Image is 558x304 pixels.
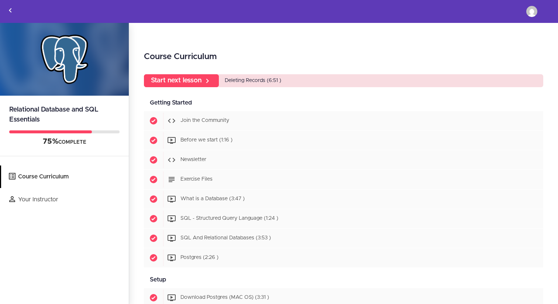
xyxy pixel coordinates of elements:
a: Completed item Postgres (2:26 ) [144,248,543,267]
svg: Back to courses [6,6,15,15]
a: Completed item SQL - Structured Query Language (1:24 ) [144,209,543,228]
div: Setup [144,271,543,288]
span: Completed item [144,248,163,267]
span: Completed item [144,150,163,170]
a: Your Instructor [1,188,129,211]
span: Exercise Files [180,177,213,182]
a: Completed item Newsletter [144,150,543,170]
span: Completed item [144,170,163,189]
a: Completed item SQL And Relational Databases (3:53 ) [144,229,543,248]
a: Course Curriculum [1,165,129,188]
span: Completed item [144,189,163,209]
span: Postgres (2:26 ) [180,255,218,260]
div: COMPLETE [9,137,120,147]
span: Deleting Records (6:51 ) [225,78,281,83]
span: Completed item [144,209,163,228]
a: Completed item Exercise Files [144,170,543,189]
span: Newsletter [180,157,206,163]
a: Completed item What is a Database (3:47 ) [144,189,543,209]
h2: Course Curriculum [144,51,543,63]
span: Download Postgres (MAC OS) (3:31 ) [180,295,269,300]
span: Completed item [144,111,163,130]
a: Back to courses [0,0,20,23]
span: Join the Community [180,118,229,123]
span: Before we start (1:16 ) [180,138,232,143]
span: What is a Database (3:47 ) [180,197,245,202]
span: Completed item [144,131,163,150]
a: Completed item Before we start (1:16 ) [144,131,543,150]
span: Completed item [144,229,163,248]
span: 75% [43,138,58,145]
a: Start next lesson [144,74,219,87]
span: SQL - Structured Query Language (1:24 ) [180,216,278,221]
span: SQL And Relational Databases (3:53 ) [180,236,271,241]
a: Completed item Join the Community [144,111,543,130]
img: manojtofficial@gmail.com [526,6,537,17]
div: Getting Started [144,95,543,111]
